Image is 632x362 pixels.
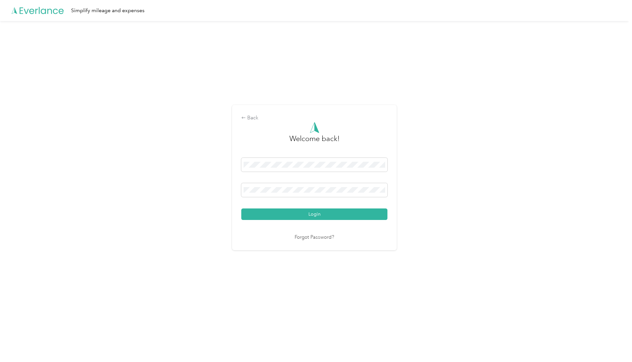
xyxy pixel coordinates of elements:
[595,325,632,362] iframe: Everlance-gr Chat Button Frame
[71,7,145,15] div: Simplify mileage and expenses
[241,208,387,220] button: Login
[295,234,334,241] a: Forgot Password?
[289,133,340,151] h3: greeting
[241,114,387,122] div: Back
